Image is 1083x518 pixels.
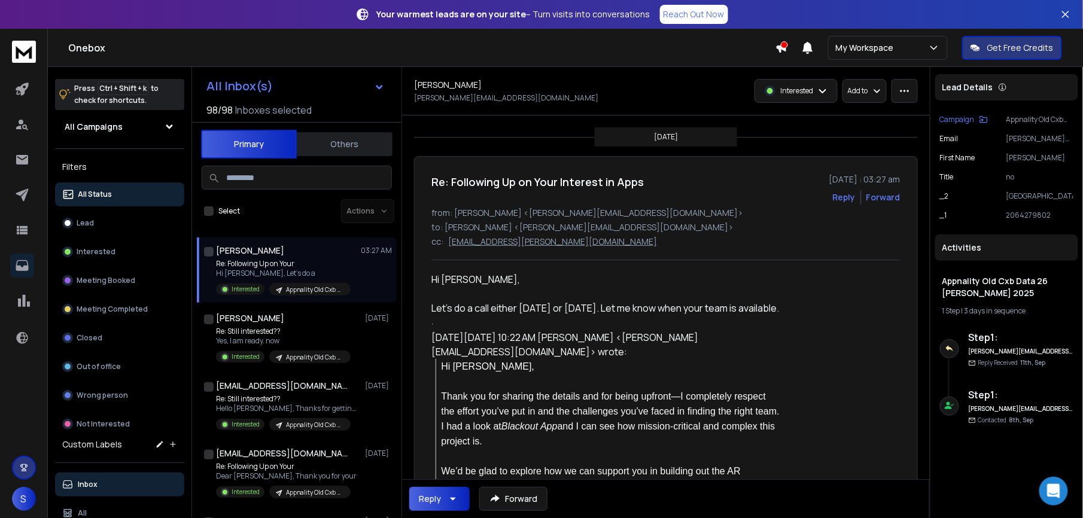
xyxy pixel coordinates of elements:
p: Appnality Old Cxb Data 26 [PERSON_NAME] 2025 [286,488,343,497]
button: Wrong person [55,383,184,407]
button: Forward [479,487,547,511]
p: Yes, I am ready. now [216,336,351,346]
div: [DATE][DATE] 10:22 AM [PERSON_NAME] <[PERSON_NAME][EMAIL_ADDRESS][DOMAIN_NAME]> wrote: [431,330,781,359]
p: Press to check for shortcuts. [74,83,159,106]
p: Re: Still interested?? [216,394,360,404]
span: 8th, Sep [1009,416,1034,424]
p: [PERSON_NAME] [1006,153,1073,163]
p: Reply Received [978,358,1046,367]
p: [DATE] [365,381,392,391]
h3: Inboxes selected [235,103,312,117]
p: Wrong person [77,391,128,400]
button: Campaign [940,115,988,124]
h1: All Campaigns [65,121,123,133]
p: Lead Details [942,81,993,93]
button: Reply [833,191,856,203]
h6: Step 1 : [969,330,1073,345]
p: Interested [232,487,260,496]
p: Campaign [940,115,975,124]
h1: Appnality Old Cxb Data 26 [PERSON_NAME] 2025 [942,275,1071,299]
p: Contacted [978,416,1034,425]
h6: [PERSON_NAME][EMAIL_ADDRESS][DOMAIN_NAME] [969,404,1073,413]
h1: [EMAIL_ADDRESS][DOMAIN_NAME] [216,447,348,459]
div: Let's do a call either [DATE] or [DATE]. Let me know when your team is available. [431,301,781,315]
p: Appnality Old Cxb Data 26 [PERSON_NAME] 2025 [286,285,343,294]
p: – Turn visits into conversations [377,8,650,20]
p: Re: Still interested?? [216,327,351,336]
p: Appnality Old Cxb Data 26 [PERSON_NAME] 2025 [286,421,343,429]
button: Reply [409,487,470,511]
font: ᐧ [431,319,433,328]
p: Meeting Completed [77,304,148,314]
p: First Name [940,153,975,163]
p: [DATE] [365,313,392,323]
p: Interested [232,352,260,361]
p: [EMAIL_ADDRESS][PERSON_NAME][DOMAIN_NAME] [448,236,657,248]
p: Out of office [77,362,121,371]
button: All Status [55,182,184,206]
button: Meeting Completed [55,297,184,321]
p: Appnality Old Cxb Data 26 [PERSON_NAME] 2025 [1006,115,1073,124]
span: 1 Step [942,306,960,316]
h1: Re: Following Up on Your Interest in Apps [431,173,644,190]
h1: [PERSON_NAME] [216,312,284,324]
p: cc: [431,236,443,248]
p: Reach Out Now [664,8,725,20]
p: [DATE] : 03:27 am [829,173,901,185]
p: Inbox [78,480,98,489]
p: Not Interested [77,419,130,429]
p: Hello [PERSON_NAME], Thanks for getting back [216,404,360,413]
p: [PERSON_NAME][EMAIL_ADDRESS][DOMAIN_NAME] [414,93,598,103]
p: All Status [78,190,112,199]
p: Dear [PERSON_NAME], Thank you for your [216,471,357,481]
div: | [942,306,1071,316]
h6: Step 1 : [969,388,1073,402]
p: Re: Following Up on Your [216,259,351,269]
span: 98 / 98 [206,103,233,117]
button: All Campaigns [55,115,184,139]
p: [DATE] [365,449,392,458]
a: Reach Out Now [660,5,728,24]
p: Closed [77,333,102,343]
button: Out of office [55,355,184,379]
h6: [PERSON_NAME][EMAIL_ADDRESS][DOMAIN_NAME] [969,347,1073,356]
p: Hi [PERSON_NAME], Let's do a [216,269,351,278]
h1: All Inbox(s) [206,80,273,92]
div: Open Intercom Messenger [1039,477,1068,505]
button: Inbox [55,473,184,496]
p: no [1006,172,1073,182]
label: Select [218,206,240,216]
span: 3 days in sequence [965,306,1026,316]
img: logo [12,41,36,63]
p: from: [PERSON_NAME] <[PERSON_NAME][EMAIL_ADDRESS][DOMAIN_NAME]> [431,207,901,219]
p: [DATE] [654,132,678,142]
p: [PERSON_NAME][EMAIL_ADDRESS][DOMAIN_NAME] [1006,134,1073,144]
em: Blackout App [501,421,558,431]
button: Not Interested [55,412,184,436]
div: Activities [935,234,1078,261]
h3: Custom Labels [62,438,122,450]
p: to: [PERSON_NAME] <[PERSON_NAME][EMAIL_ADDRESS][DOMAIN_NAME]> [431,221,901,233]
h1: [PERSON_NAME] [216,245,284,257]
p: [GEOGRAPHIC_DATA] [1006,191,1073,201]
span: Thank you for sharing the details and for being upfront—I completely respect the effort you’ve pu... [442,391,783,446]
button: Closed [55,326,184,350]
button: Primary [201,130,297,159]
button: S [12,487,36,511]
p: Re: Following Up on Your [216,462,357,471]
p: Appnality Old Cxb Data 26 [PERSON_NAME] 2025 [286,353,343,362]
p: All [78,508,87,518]
h1: [PERSON_NAME] [414,79,482,91]
button: All Inbox(s) [197,74,394,98]
p: Interested [232,285,260,294]
p: Interested [780,86,813,96]
h1: [EMAIL_ADDRESS][DOMAIN_NAME] [216,380,348,392]
button: Get Free Credits [962,36,1062,60]
h3: Filters [55,159,184,175]
button: Meeting Booked [55,269,184,292]
button: Interested [55,240,184,264]
p: Interested [232,420,260,429]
